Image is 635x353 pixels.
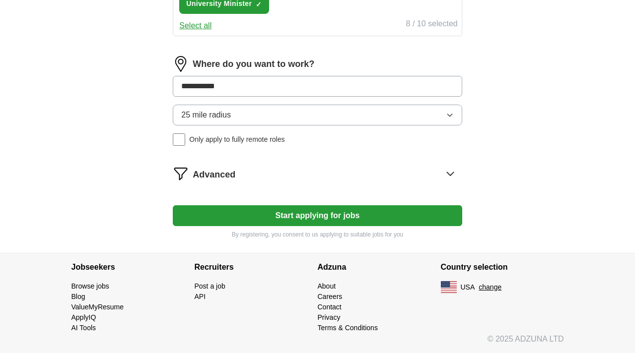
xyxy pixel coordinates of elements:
[318,293,343,300] a: Careers
[193,168,235,181] span: Advanced
[173,56,189,72] img: location.png
[441,281,457,293] img: US flag
[479,282,501,293] button: change
[256,0,262,8] span: ✓
[195,282,225,290] a: Post a job
[71,293,85,300] a: Blog
[173,230,462,239] p: By registering, you consent to us applying to suitable jobs for you
[195,293,206,300] a: API
[461,282,475,293] span: USA
[71,282,109,290] a: Browse jobs
[179,20,212,32] button: Select all
[173,105,462,125] button: 25 mile radius
[181,109,231,121] span: 25 mile radius
[189,134,284,145] span: Only apply to fully remote roles
[71,303,124,311] a: ValueMyResume
[406,18,458,32] div: 8 / 10 selected
[64,333,572,353] div: © 2025 ADZUNA LTD
[71,324,96,332] a: AI Tools
[173,205,462,226] button: Start applying for jobs
[318,303,342,311] a: Contact
[441,253,564,281] h4: Country selection
[318,282,336,290] a: About
[318,324,378,332] a: Terms & Conditions
[193,58,314,71] label: Where do you want to work?
[318,313,341,321] a: Privacy
[173,166,189,181] img: filter
[173,133,185,146] input: Only apply to fully remote roles
[71,313,96,321] a: ApplyIQ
